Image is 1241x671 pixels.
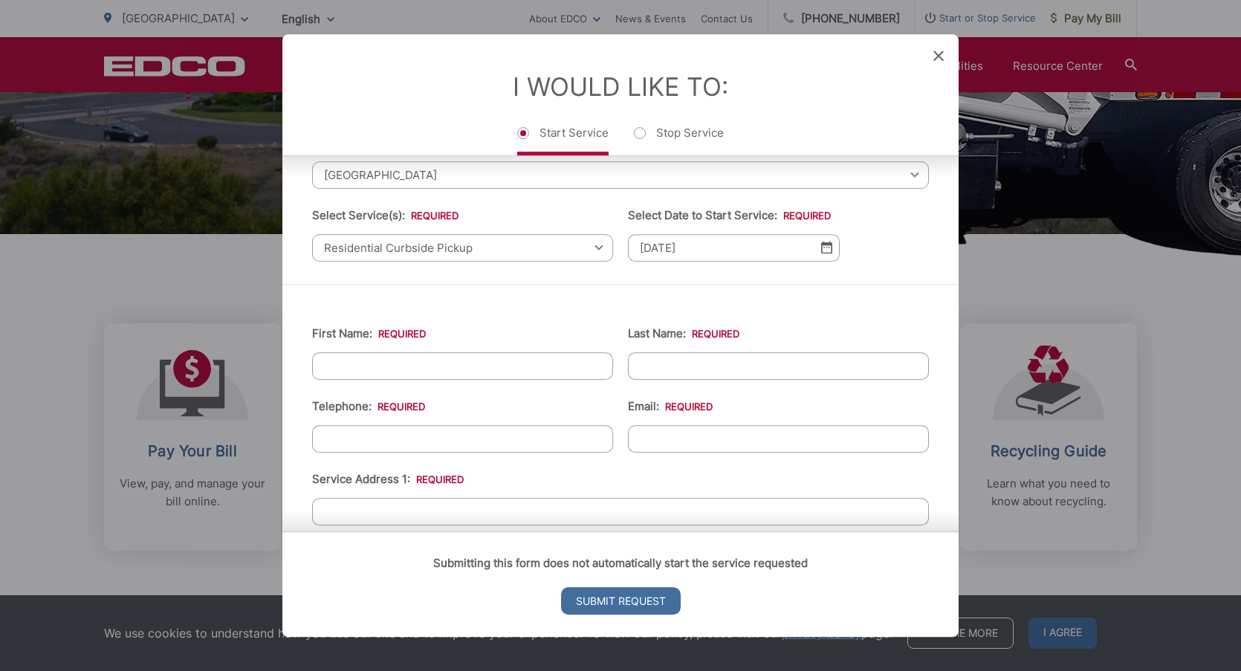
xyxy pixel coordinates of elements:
[433,556,808,570] strong: Submitting this form does not automatically start the service requested
[561,587,681,615] input: Submit Request
[628,209,831,222] label: Select Date to Start Service:
[312,473,464,486] label: Service Address 1:
[821,242,832,254] img: Select date
[513,71,728,102] label: I Would Like To:
[628,234,840,262] input: Select date
[312,400,425,413] label: Telephone:
[312,234,613,262] span: Residential Curbside Pickup
[312,161,929,189] span: [GEOGRAPHIC_DATA]
[628,400,713,413] label: Email:
[312,209,459,222] label: Select Service(s):
[634,126,724,155] label: Stop Service
[628,327,739,340] label: Last Name:
[312,327,426,340] label: First Name:
[517,126,609,155] label: Start Service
